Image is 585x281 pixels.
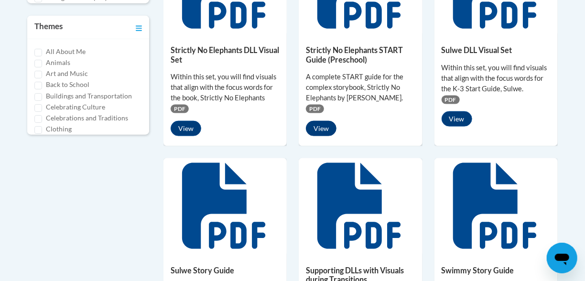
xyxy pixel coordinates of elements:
[34,21,63,34] h3: Themes
[547,243,577,273] iframe: Button to launch messaging window
[46,113,128,123] label: Celebrations and Traditions
[306,72,415,103] div: A complete START guide for the complex storybook, Strictly No Elephants by [PERSON_NAME].
[306,105,324,113] span: PDF
[46,79,89,90] label: Back to School
[442,111,472,127] button: View
[46,124,72,134] label: Clothing
[46,91,132,101] label: Buildings and Transportation
[442,96,460,104] span: PDF
[46,68,88,79] label: Art and Music
[442,266,551,275] h5: Swimmy Story Guide
[306,121,336,136] button: View
[306,45,415,64] h5: Strictly No Elephants START Guide (Preschool)
[171,45,280,64] h5: Strictly No Elephants DLL Visual Set
[136,21,142,34] a: Toggle collapse
[171,121,201,136] button: View
[171,266,280,275] h5: Sulwe Story Guide
[171,72,280,103] div: Within this set, you will find visuals that align with the focus words for the book, Strictly No ...
[442,45,551,54] h5: Sulwe DLL Visual Set
[46,102,105,112] label: Celebrating Culture
[442,63,551,94] div: Within this set, you will find visuals that align with the focus words for the K-3 Start Guide, S...
[46,57,70,68] label: Animals
[171,105,189,113] span: PDF
[46,46,86,57] label: All About Me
